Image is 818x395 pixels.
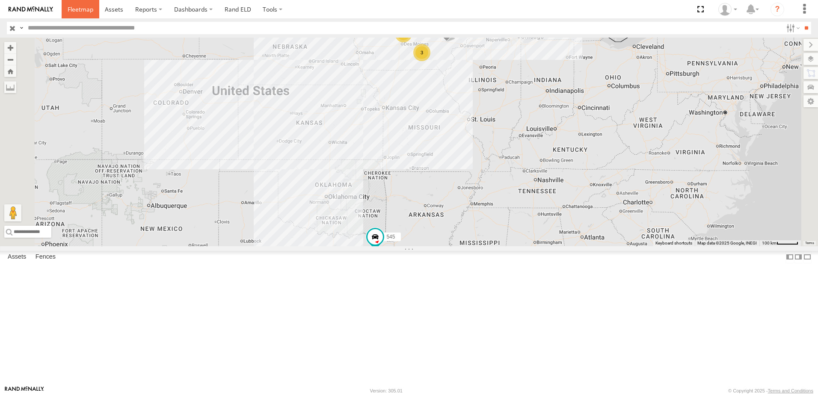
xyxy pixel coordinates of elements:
[413,44,430,61] div: 3
[4,65,16,77] button: Zoom Home
[9,6,53,12] img: rand-logo.svg
[715,3,740,16] div: Tim Zylstra
[5,386,44,395] a: Visit our Website
[4,81,16,93] label: Measure
[31,251,60,263] label: Fences
[4,204,21,221] button: Drag Pegman onto the map to open Street View
[785,251,794,263] label: Dock Summary Table to the Left
[728,388,813,393] div: © Copyright 2025 -
[4,53,16,65] button: Zoom out
[805,242,814,245] a: Terms
[18,22,25,34] label: Search Query
[783,22,801,34] label: Search Filter Options
[655,240,692,246] button: Keyboard shortcuts
[386,234,395,240] span: 545
[768,388,813,393] a: Terms and Conditions
[803,251,812,263] label: Hide Summary Table
[762,241,777,245] span: 100 km
[3,251,30,263] label: Assets
[4,42,16,53] button: Zoom in
[794,251,803,263] label: Dock Summary Table to the Right
[370,388,403,393] div: Version: 305.01
[771,3,784,16] i: ?
[759,240,801,246] button: Map Scale: 100 km per 47 pixels
[803,95,818,107] label: Map Settings
[697,241,757,245] span: Map data ©2025 Google, INEGI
